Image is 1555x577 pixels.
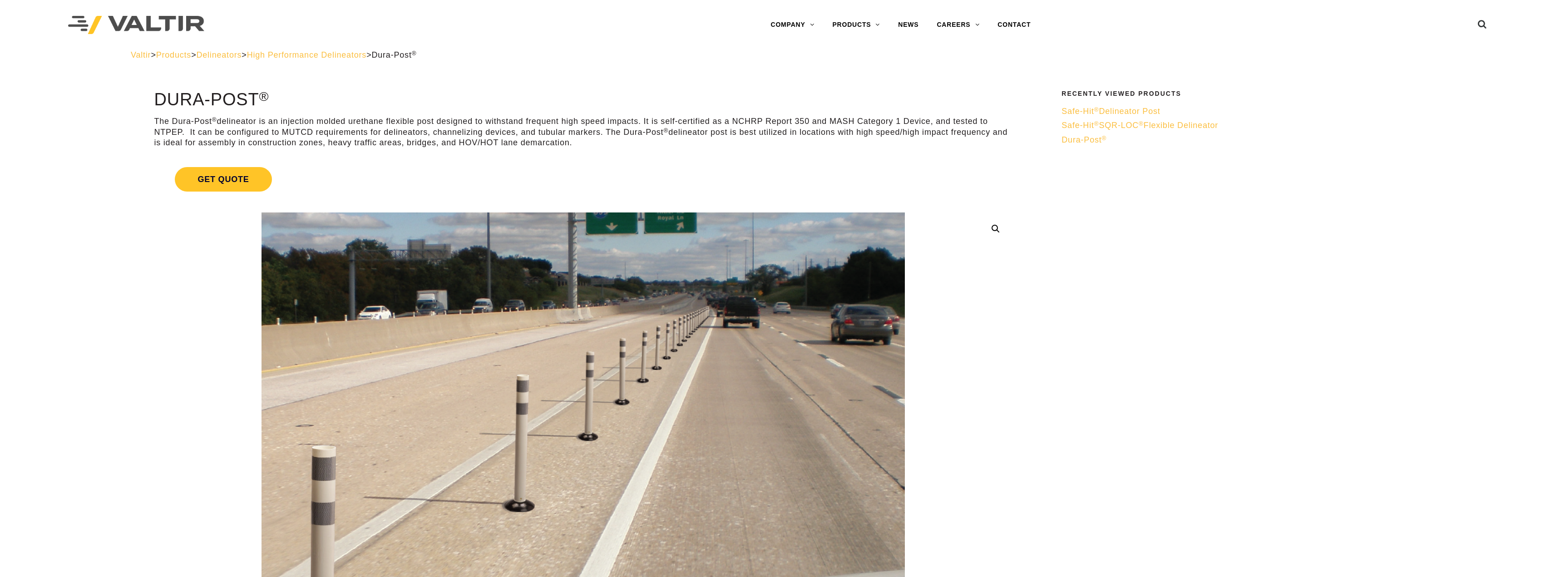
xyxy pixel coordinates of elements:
img: Valtir [68,16,204,35]
a: COMPANY [762,16,824,34]
h2: Recently Viewed Products [1061,90,1418,97]
a: Dura-Post® [1061,135,1418,145]
sup: ® [1139,120,1144,127]
sup: ® [1102,135,1107,142]
sup: ® [1094,106,1099,113]
p: The Dura-Post delineator is an injection molded urethane flexible post designed to withstand freq... [154,116,1012,148]
div: > > > > [131,50,1424,60]
sup: ® [212,116,217,123]
a: Products [156,50,191,59]
a: Valtir [131,50,151,59]
a: CAREERS [928,16,988,34]
a: Get Quote [154,156,1012,202]
a: Delineators [196,50,242,59]
a: Safe-Hit®Delineator Post [1061,106,1418,117]
span: Get Quote [175,167,272,192]
sup: ® [1094,120,1099,127]
sup: ® [663,127,668,134]
span: Safe-Hit Delineator Post [1061,107,1160,116]
a: PRODUCTS [823,16,889,34]
a: CONTACT [988,16,1040,34]
a: High Performance Delineators [247,50,367,59]
sup: ® [259,89,269,104]
span: Dura-Post [371,50,416,59]
a: Safe-Hit®SQR-LOC®Flexible Delineator [1061,120,1418,131]
h1: Dura-Post [154,90,1012,109]
a: NEWS [889,16,928,34]
sup: ® [412,50,417,57]
span: Dura-Post [1061,135,1106,144]
span: Safe-Hit SQR-LOC Flexible Delineator [1061,121,1218,130]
